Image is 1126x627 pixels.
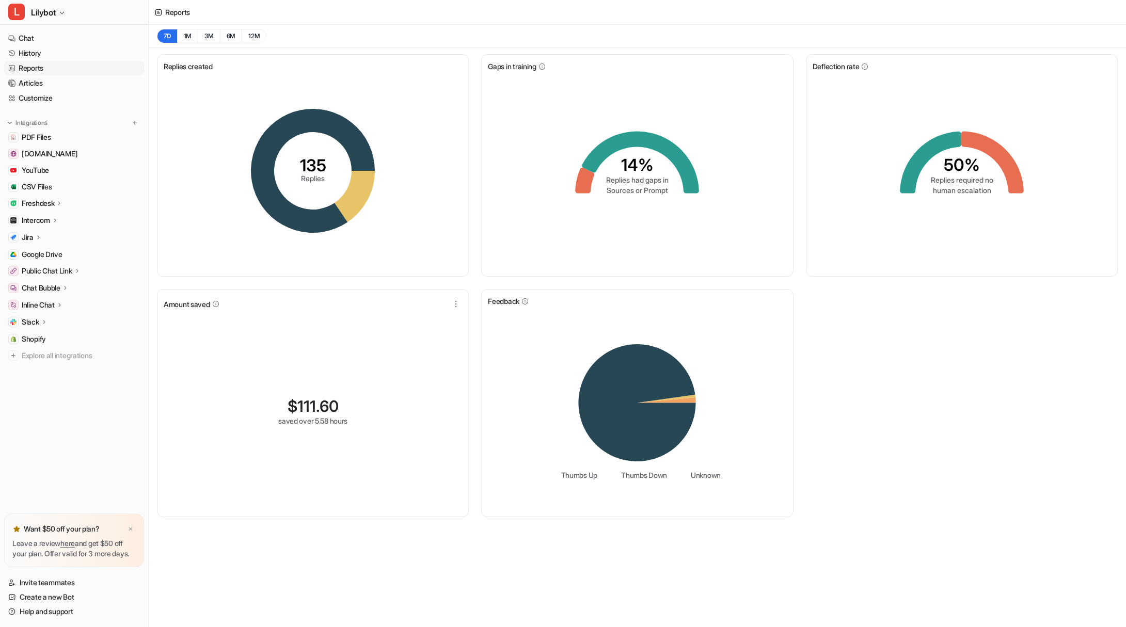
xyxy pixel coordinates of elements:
[8,350,19,361] img: explore all integrations
[10,234,17,240] img: Jira
[22,198,54,208] p: Freshdesk
[22,132,51,142] span: PDF Files
[10,268,17,274] img: Public Chat Link
[930,175,993,184] tspan: Replies required no
[10,184,17,190] img: CSV Files
[22,347,140,364] span: Explore all integrations
[22,215,50,226] p: Intercom
[300,155,326,175] tspan: 135
[164,299,210,310] span: Amount saved
[22,266,72,276] p: Public Chat Link
[944,155,980,175] tspan: 50%
[15,119,47,127] p: Integrations
[4,130,144,144] a: PDF FilesPDF Files
[8,4,25,20] span: L
[4,147,144,161] a: www.estarli.co.uk[DOMAIN_NAME]
[12,538,136,559] p: Leave a review and get $50 off your plan. Offer valid for 3 more days.
[6,119,13,126] img: expand menu
[10,134,17,140] img: PDF Files
[22,317,39,327] p: Slack
[4,332,144,346] a: ShopifyShopify
[177,29,198,43] button: 1M
[128,526,134,533] img: x
[10,302,17,308] img: Inline Chat
[157,29,177,43] button: 7D
[4,31,144,45] a: Chat
[4,163,144,178] a: YouTubeYouTube
[813,61,860,72] span: Deflection rate
[4,180,144,194] a: CSV FilesCSV Files
[4,76,144,90] a: Articles
[4,575,144,590] a: Invite teammates
[22,165,49,175] span: YouTube
[164,61,213,72] span: Replies created
[22,300,55,310] p: Inline Chat
[24,524,100,534] p: Want $50 off your plan?
[12,525,21,533] img: star
[607,186,668,195] tspan: Sources or Prompt
[165,7,190,18] div: Reports
[4,348,144,363] a: Explore all integrations
[22,182,52,192] span: CSV Files
[10,319,17,325] img: Slack
[22,334,46,344] span: Shopify
[10,285,17,291] img: Chat Bubble
[22,283,60,293] p: Chat Bubble
[278,415,347,426] div: saved over 5.58 hours
[4,46,144,60] a: History
[131,119,138,126] img: menu_add.svg
[10,167,17,173] img: YouTube
[242,29,266,43] button: 12M
[10,217,17,223] img: Intercom
[488,61,536,72] span: Gaps in training
[22,232,34,243] p: Jira
[31,5,56,20] span: Lilybot
[614,470,667,480] li: Thumbs Down
[554,470,597,480] li: Thumbs Up
[60,539,75,548] a: here
[10,336,17,342] img: Shopify
[301,174,325,183] tspan: Replies
[10,251,17,258] img: Google Drive
[10,151,17,157] img: www.estarli.co.uk
[10,200,17,206] img: Freshdesk
[220,29,242,43] button: 6M
[4,590,144,604] a: Create a new Bot
[4,61,144,75] a: Reports
[198,29,220,43] button: 3M
[488,296,519,307] span: Feedback
[621,155,654,175] tspan: 14%
[297,397,339,415] span: 111.60
[606,175,669,184] tspan: Replies had gaps in
[4,604,144,619] a: Help and support
[4,118,51,128] button: Integrations
[4,91,144,105] a: Customize
[22,149,77,159] span: [DOMAIN_NAME]
[932,186,991,195] tspan: human escalation
[4,247,144,262] a: Google DriveGoogle Drive
[22,249,62,260] span: Google Drive
[684,470,721,480] li: Unknown
[288,397,339,415] div: $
